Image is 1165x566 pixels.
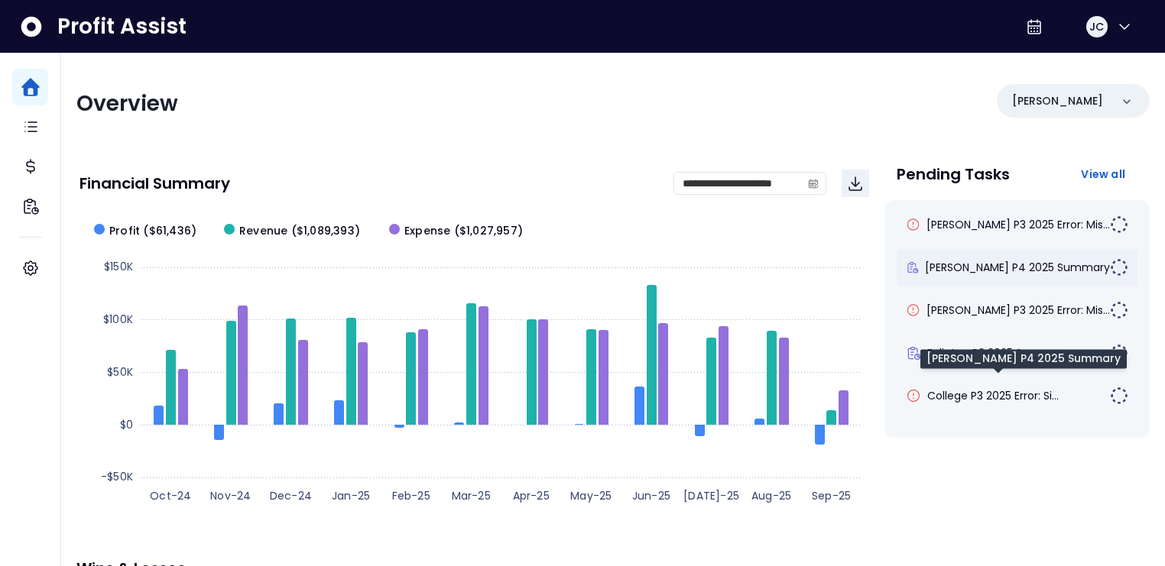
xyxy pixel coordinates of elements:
text: May-25 [570,488,612,503]
text: [DATE]-25 [683,488,739,503]
text: $100K [103,312,133,327]
button: View all [1069,160,1137,188]
span: College P3 2025 Error: Si... [927,388,1059,403]
p: Financial Summary [80,176,230,191]
p: Pending Tasks [897,167,1010,182]
img: Not yet Started [1110,258,1128,277]
span: View all [1081,167,1125,182]
text: Feb-25 [392,488,430,503]
p: [PERSON_NAME] [1012,93,1103,109]
text: Jan-25 [332,488,370,503]
text: $50K [107,364,133,380]
span: Eglinton P2 2025 Summary [927,345,1069,361]
text: Sep-25 [812,488,851,503]
text: -$50K [101,469,133,484]
svg: calendar [808,178,819,189]
text: Mar-25 [452,488,491,503]
text: Aug-25 [751,488,791,503]
img: Not yet Started [1110,344,1128,362]
text: $150K [104,259,133,274]
img: Not yet Started [1110,386,1128,405]
img: Not yet Started [1110,301,1128,319]
span: Overview [76,89,178,118]
text: Jun-25 [632,488,670,503]
span: [PERSON_NAME] P3 2025 Error: Mis... [926,217,1110,232]
button: Download [842,170,869,197]
span: [PERSON_NAME] P3 2025 Error: Mis... [926,302,1110,318]
img: Not yet Started [1110,215,1128,234]
span: Profit Assist [57,13,187,40]
text: Nov-24 [210,488,251,503]
span: Revenue ($1,089,393) [239,223,360,239]
text: Oct-24 [150,488,191,503]
span: Profit ($61,436) [109,223,196,239]
text: $0 [120,417,133,432]
span: Expense ($1,027,957) [404,223,523,239]
text: Apr-25 [513,488,550,503]
text: Dec-24 [270,488,312,503]
span: JC [1089,19,1104,34]
span: [PERSON_NAME] P4 2025 Summary [925,260,1110,275]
